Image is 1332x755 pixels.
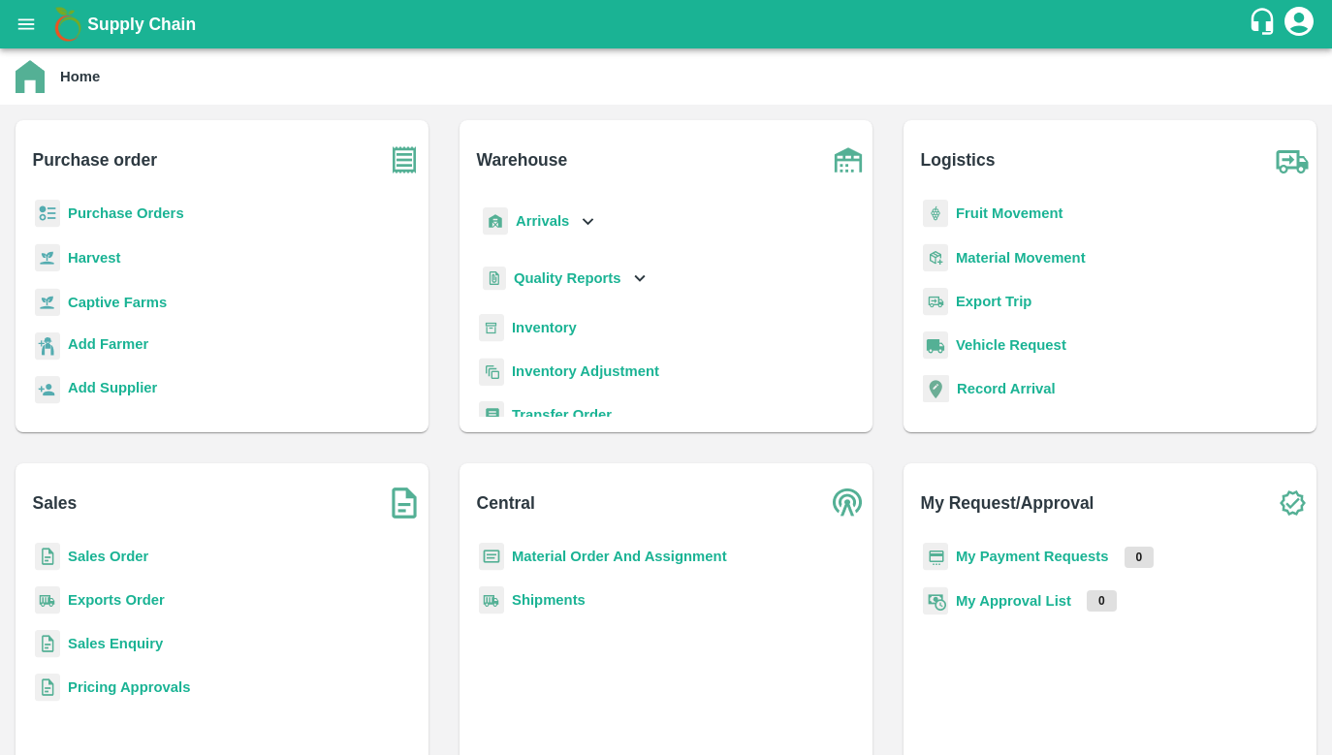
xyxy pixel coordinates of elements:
img: vehicle [923,331,948,360]
img: supplier [35,376,60,404]
a: Captive Farms [68,295,167,310]
img: soSales [380,479,428,527]
img: purchase [380,136,428,184]
a: Add Supplier [68,377,157,403]
a: Vehicle Request [956,337,1066,353]
img: sales [35,674,60,702]
img: inventory [479,358,504,386]
img: whArrival [483,207,508,236]
img: whInventory [479,314,504,342]
a: Inventory Adjustment [512,363,659,379]
p: 0 [1125,547,1155,568]
b: Arrivals [516,213,569,229]
div: customer-support [1248,7,1282,42]
p: 0 [1087,590,1117,612]
b: Sales [33,489,78,517]
a: Shipments [512,592,586,608]
a: Inventory [512,320,577,335]
img: material [923,243,948,272]
b: Central [477,489,535,517]
a: Record Arrival [957,381,1056,396]
img: shipments [35,586,60,614]
img: farmer [35,332,60,361]
a: Material Movement [956,250,1086,266]
a: Export Trip [956,294,1031,309]
img: delivery [923,288,948,316]
b: Purchase order [33,146,157,173]
div: Arrivals [479,200,599,243]
img: warehouse [824,136,872,184]
img: reciept [35,200,60,228]
img: whTransfer [479,401,504,429]
a: Sales Enquiry [68,636,163,651]
a: My Approval List [956,593,1071,609]
a: Fruit Movement [956,205,1063,221]
img: qualityReport [483,267,506,291]
b: Supply Chain [87,15,196,34]
img: sales [35,630,60,658]
b: Quality Reports [514,270,621,286]
div: Quality Reports [479,259,650,299]
img: fruit [923,200,948,228]
b: My Request/Approval [921,489,1094,517]
a: Add Farmer [68,333,148,360]
img: harvest [35,288,60,317]
img: central [824,479,872,527]
a: Sales Order [68,549,148,564]
b: Warehouse [477,146,568,173]
img: home [16,60,45,93]
img: truck [1268,136,1316,184]
a: Exports Order [68,592,165,608]
a: Supply Chain [87,11,1248,38]
a: Harvest [68,250,120,266]
a: Pricing Approvals [68,679,190,695]
img: check [1268,479,1316,527]
a: My Payment Requests [956,549,1109,564]
b: Add Supplier [68,380,157,395]
img: payment [923,543,948,571]
img: harvest [35,243,60,272]
img: logo [48,5,87,44]
div: account of current user [1282,4,1316,45]
b: Add Farmer [68,336,148,352]
img: recordArrival [923,375,949,402]
img: shipments [479,586,504,614]
b: Logistics [921,146,996,173]
button: open drawer [4,2,48,47]
a: Transfer Order [512,407,612,423]
a: Material Order And Assignment [512,549,727,564]
b: Home [60,69,100,84]
img: centralMaterial [479,543,504,571]
a: Purchase Orders [68,205,184,221]
img: approval [923,586,948,615]
img: sales [35,543,60,571]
